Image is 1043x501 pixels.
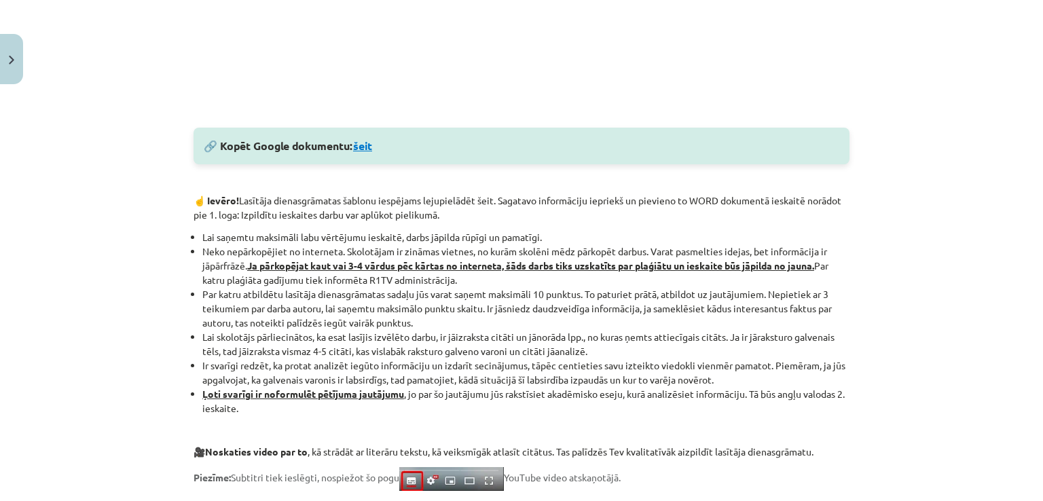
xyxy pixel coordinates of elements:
li: Lai saņemtu maksimāli labu vērtējumu ieskaitē, darbs jāpilda rūpīgi un pamatīgi. [202,230,849,244]
strong: Piezīme: [194,471,231,483]
strong: Noskaties video par to [205,445,308,458]
strong: ☝️ Ievēro! [194,194,239,206]
span: Subtitri tiek ieslēgti, nospiežot šo pogu YouTube video atskaņotājā. [194,471,621,483]
a: šeit [353,138,372,153]
p: Lasītāja dienasgrāmatas šablonu iespējams lejupielādēt šeit. Sagatavo informāciju iepriekš un pie... [194,193,849,222]
li: Neko nepārkopējiet no interneta. Skolotājam ir zināmas vietnes, no kurām skolēni mēdz pārkopēt da... [202,244,849,287]
li: Ir svarīgi redzēt, ka protat analizēt iegūto informāciju un izdarīt secinājumus, tāpēc centieties... [202,358,849,387]
img: icon-close-lesson-0947bae3869378f0d4975bcd49f059093ad1ed9edebbc8119c70593378902aed.svg [9,56,14,64]
strong: Ļoti svarīgi ir noformulēt pētījuma jautājumu [202,388,404,400]
strong: Ja pārkopējat kaut vai 3-4 vārdus pēc kārtas no interneta, šāds darbs tiks uzskatīts par plaģiātu... [247,259,814,272]
p: 🎥 , kā strādāt ar literāru tekstu, kā veiksmīgāk atlasīt citātus. Tas palīdzēs Tev kvalitatīvāk a... [194,445,849,459]
div: 🔗 Kopēt Google dokumentu: [194,128,849,164]
li: , jo par šo jautājumu jūs rakstīsiet akadēmisko eseju, kurā analizēsiet informāciju. Tā būs angļu... [202,387,849,415]
li: Lai skolotājs pārliecinātos, ka esat lasījis izvēlēto darbu, ir jāizraksta citāti un jānorāda lpp... [202,330,849,358]
li: Par katru atbildētu lasītāja dienasgrāmatas sadaļu jūs varat saņemt maksimāli 10 punktus. To patu... [202,287,849,330]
